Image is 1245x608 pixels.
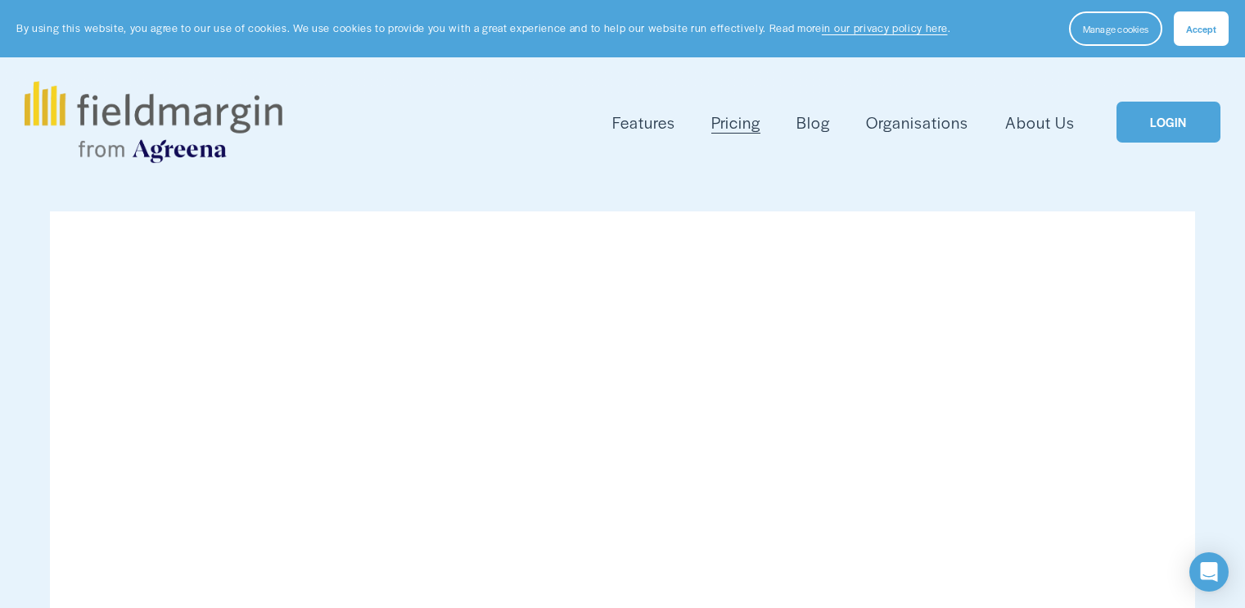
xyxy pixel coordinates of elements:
a: Organisations [866,109,968,136]
button: Manage cookies [1069,11,1162,46]
span: Features [612,111,675,134]
a: LOGIN [1116,102,1220,143]
a: folder dropdown [612,109,675,136]
a: in our privacy policy here [822,20,948,35]
span: Accept [1186,22,1216,35]
p: By using this website, you agree to our use of cookies. We use cookies to provide you with a grea... [16,20,950,36]
button: Accept [1174,11,1229,46]
span: Manage cookies [1083,22,1148,35]
a: Blog [796,109,830,136]
a: About Us [1005,109,1075,136]
div: Open Intercom Messenger [1189,552,1229,592]
a: Pricing [711,109,760,136]
img: fieldmargin.com [25,81,282,163]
